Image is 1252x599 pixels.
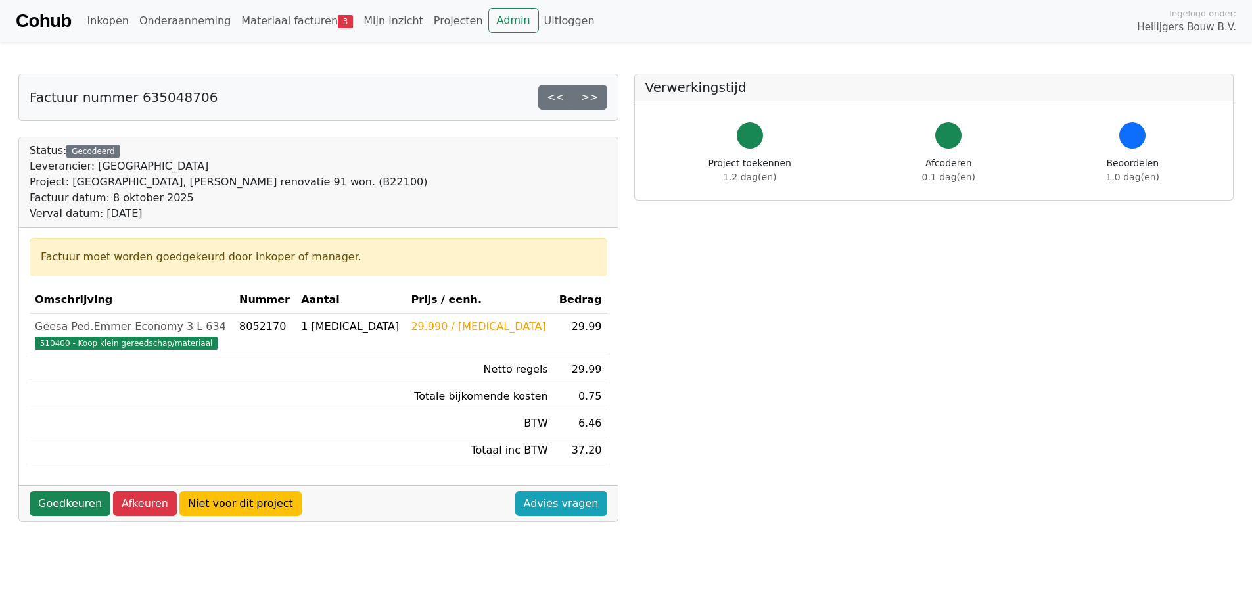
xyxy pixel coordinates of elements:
[35,319,229,335] div: Geesa Ped.Emmer Economy 3 L 634
[113,491,177,516] a: Afkeuren
[30,89,218,105] h5: Factuur nummer 635048706
[538,85,573,110] a: <<
[1106,156,1159,184] div: Beoordelen
[645,80,1223,95] h5: Verwerkingstijd
[708,156,791,184] div: Project toekennen
[81,8,133,34] a: Inkopen
[488,8,539,33] a: Admin
[30,143,427,222] div: Status:
[30,158,427,174] div: Leverancier: [GEOGRAPHIC_DATA]
[35,319,229,350] a: Geesa Ped.Emmer Economy 3 L 634510400 - Koop klein gereedschap/materiaal
[406,410,553,437] td: BTW
[134,8,236,34] a: Onderaanneming
[236,8,358,34] a: Materiaal facturen3
[406,287,553,314] th: Prijs / eenh.
[406,356,553,383] td: Netto regels
[35,337,218,350] span: 510400 - Koop klein gereedschap/materiaal
[66,145,120,158] div: Gecodeerd
[553,410,607,437] td: 6.46
[406,383,553,410] td: Totale bijkomende kosten
[234,314,296,356] td: 8052170
[1137,20,1236,35] span: Heilijgers Bouw B.V.
[723,172,776,182] span: 1.2 dag(en)
[41,249,596,265] div: Factuur moet worden goedgekeurd door inkoper of manager.
[922,172,975,182] span: 0.1 dag(en)
[553,383,607,410] td: 0.75
[179,491,302,516] a: Niet voor dit project
[358,8,429,34] a: Mijn inzicht
[553,356,607,383] td: 29.99
[1106,172,1159,182] span: 1.0 dag(en)
[553,437,607,464] td: 37.20
[296,287,406,314] th: Aantal
[234,287,296,314] th: Nummer
[406,437,553,464] td: Totaal inc BTW
[539,8,600,34] a: Uitloggen
[553,287,607,314] th: Bedrag
[30,206,427,222] div: Verval datum: [DATE]
[572,85,607,110] a: >>
[338,15,353,28] span: 3
[411,319,547,335] div: 29.990 / [MEDICAL_DATA]
[16,5,71,37] a: Cohub
[301,319,400,335] div: 1 [MEDICAL_DATA]
[515,491,607,516] a: Advies vragen
[30,491,110,516] a: Goedkeuren
[30,190,427,206] div: Factuur datum: 8 oktober 2025
[30,287,234,314] th: Omschrijving
[553,314,607,356] td: 29.99
[429,8,488,34] a: Projecten
[30,174,427,190] div: Project: [GEOGRAPHIC_DATA], [PERSON_NAME] renovatie 91 won. (B22100)
[922,156,975,184] div: Afcoderen
[1169,7,1236,20] span: Ingelogd onder:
